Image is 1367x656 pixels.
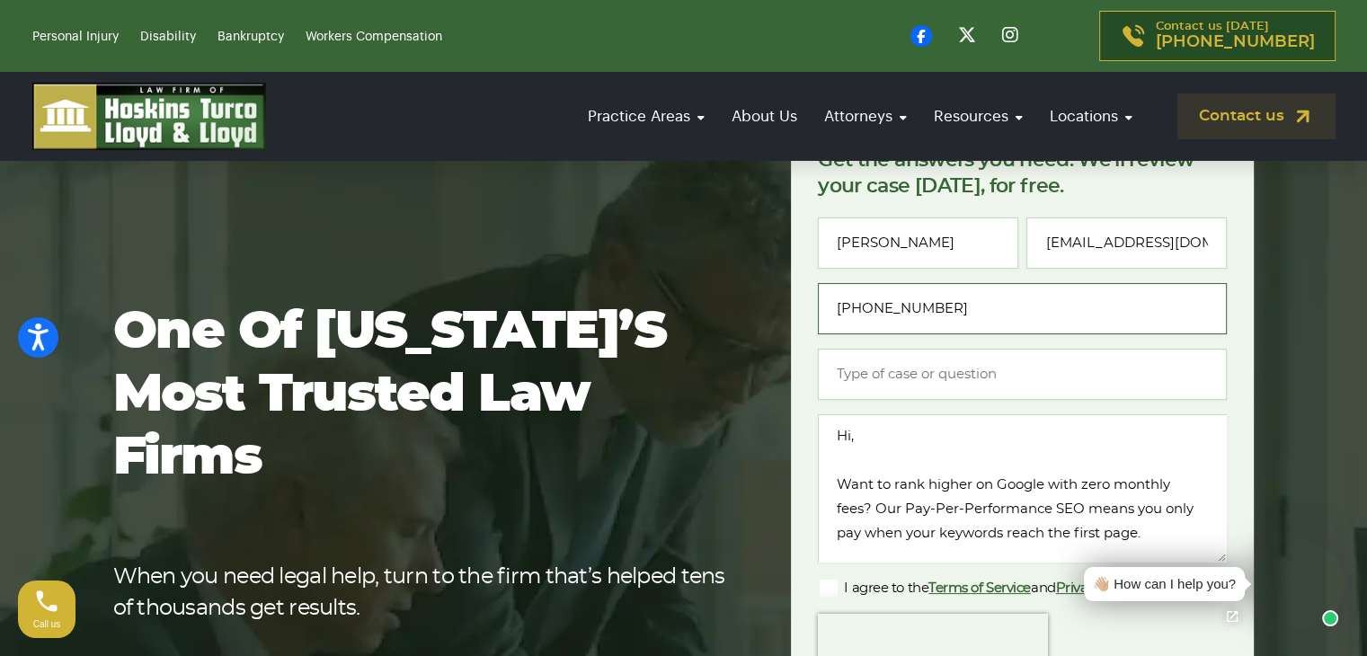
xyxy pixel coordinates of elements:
label: I agree to the and [818,578,1141,599]
div: 👋🏼 How can I help you? [1093,574,1236,595]
a: Practice Areas [579,91,714,142]
input: Full Name [818,217,1018,269]
a: Attorneys [815,91,916,142]
input: Type of case or question [818,349,1227,400]
input: Phone* [818,283,1227,334]
a: Open chat [1213,598,1251,635]
a: Locations [1041,91,1141,142]
input: Email* [1026,217,1227,269]
a: Bankruptcy [217,31,284,43]
a: Contact us [DATE][PHONE_NUMBER] [1099,11,1336,61]
a: Privacy Policy [1056,581,1142,595]
a: Contact us [1177,93,1336,139]
p: Get the answers you need. We’ll review your case [DATE], for free. [818,147,1227,199]
a: About Us [723,91,806,142]
span: [PHONE_NUMBER] [1156,33,1315,51]
p: When you need legal help, turn to the firm that’s helped tens of thousands get results. [113,562,734,625]
a: Terms of Service [928,581,1031,595]
a: Workers Compensation [306,31,442,43]
p: Contact us [DATE] [1156,21,1315,51]
img: logo [32,83,266,150]
span: Call us [33,619,61,629]
h1: One of [US_STATE]’s most trusted law firms [113,301,734,490]
a: Disability [140,31,196,43]
a: Resources [925,91,1032,142]
a: Personal Injury [32,31,119,43]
